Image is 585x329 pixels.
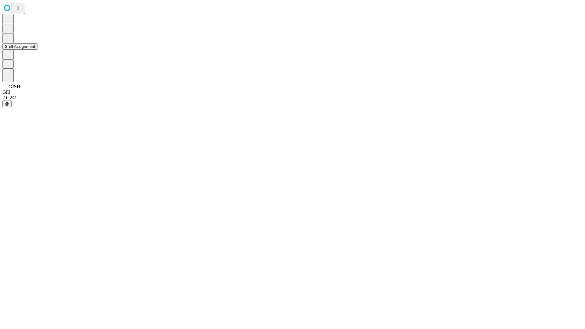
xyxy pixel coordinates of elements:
span: @ [5,101,9,106]
span: GJSH [9,84,20,89]
button: @ [2,101,12,107]
div: 2.0.241 [2,95,583,101]
div: GEI [2,90,583,95]
button: Shift Assignment [2,43,37,50]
